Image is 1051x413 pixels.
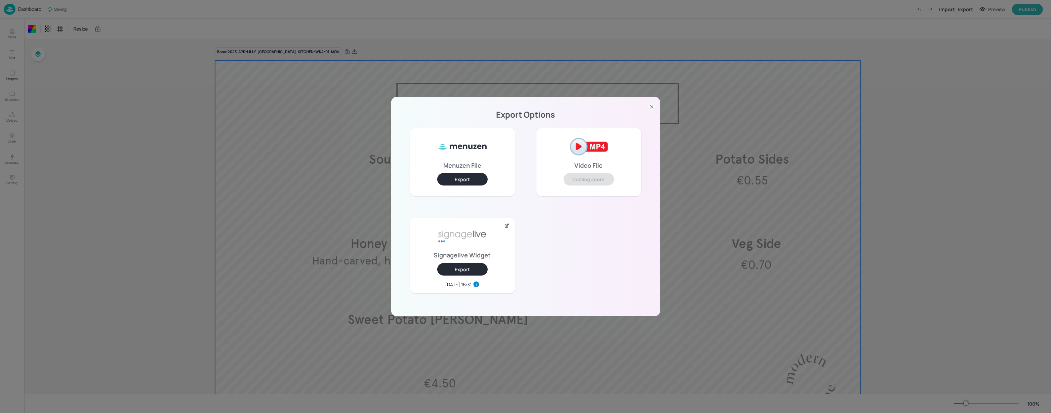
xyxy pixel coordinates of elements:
[399,112,652,117] p: Export Options
[437,173,488,185] button: Export
[437,263,488,276] button: Export
[473,281,480,288] svg: Last export widget in this device
[443,163,481,168] p: Menuzen File
[445,281,472,288] div: [DATE] 16:31
[437,133,488,160] img: ml8WC8f0XxQ8HKVnnVUe7f5Gv1vbApsJzyFa2MjOoB8SUy3kBkfteYo5TIAmtfcjWXsj8oHYkuYqrJRUn+qckOrNdzmSzIzkA...
[564,133,614,160] img: mp4-2af2121e.png
[437,223,488,250] img: signage-live-aafa7296.png
[434,253,491,257] p: Signagelive Widget
[575,163,603,168] p: Video File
